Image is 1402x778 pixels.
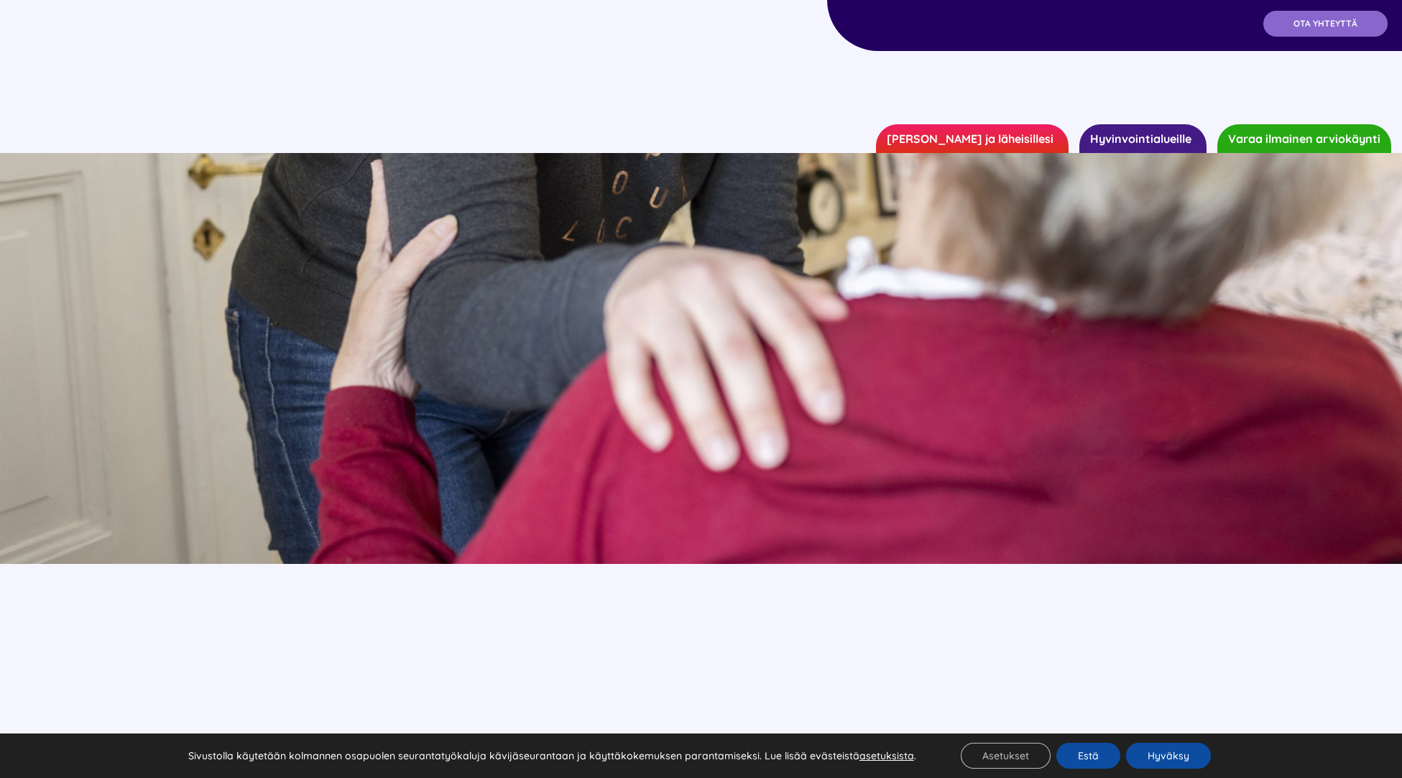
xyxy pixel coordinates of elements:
[961,743,1051,769] button: Asetukset
[1056,743,1120,769] button: Estä
[188,749,916,762] p: Sivustolla käytetään kolmannen osapuolen seurantatyökaluja kävijäseurantaan ja käyttäkokemuksen p...
[1293,19,1357,29] span: OTA YHTEYTTÄ
[1263,11,1388,37] a: OTA YHTEYTTÄ
[1126,743,1211,769] button: Hyväksy
[1217,124,1391,153] a: Varaa ilmainen arviokäynti
[859,749,914,762] button: asetuksista
[876,124,1069,153] a: [PERSON_NAME] ja läheisillesi
[1079,124,1207,153] a: Hyvinvointialueille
